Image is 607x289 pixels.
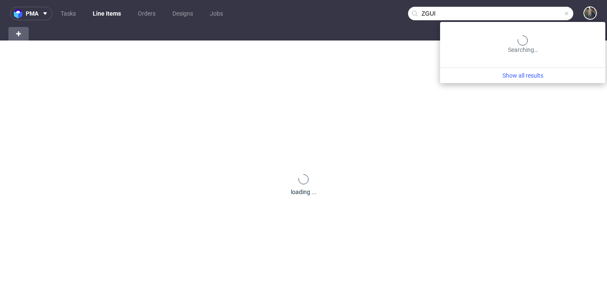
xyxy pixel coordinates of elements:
[167,7,198,20] a: Designs
[10,7,52,20] button: pma
[291,188,317,196] div: loading ...
[584,7,596,19] img: Maciej Sobola
[205,7,228,20] a: Jobs
[26,11,38,16] span: pma
[133,7,161,20] a: Orders
[56,7,81,20] a: Tasks
[443,35,602,54] div: Searching…
[88,7,126,20] a: Line Items
[14,9,26,19] img: logo
[443,71,602,80] a: Show all results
